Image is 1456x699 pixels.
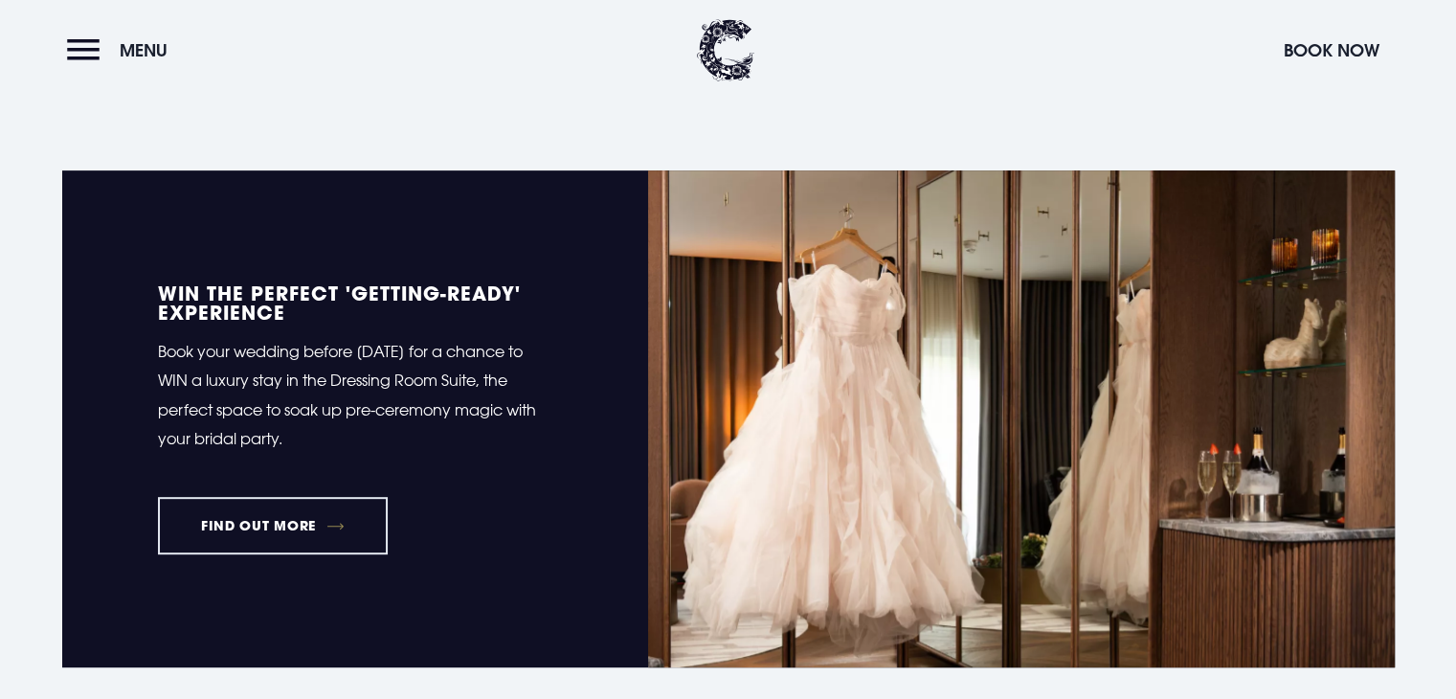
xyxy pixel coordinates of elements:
h5: WIN the perfect 'Getting-Ready' experience [158,283,552,322]
img: Clandeboye Lodge [697,19,754,81]
p: Book your wedding before [DATE] for a chance to WIN a luxury stay in the Dressing Room Suite, the... [158,337,552,454]
a: FIND OUT MORE [158,497,389,554]
button: Menu [67,30,177,71]
button: Book Now [1274,30,1389,71]
img: Wedding Venue Northern Ireland [648,170,1395,667]
span: Menu [120,39,168,61]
